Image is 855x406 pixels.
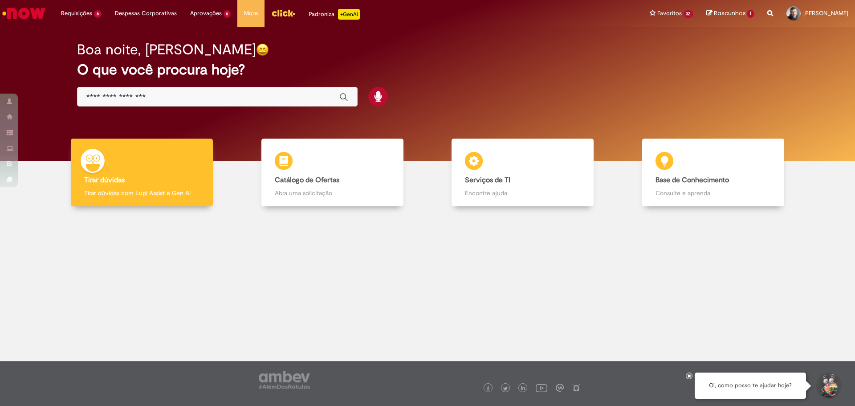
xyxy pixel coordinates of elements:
img: happy-face.png [256,43,269,56]
div: Padroniza [309,9,360,20]
b: Serviços de TI [465,176,510,185]
h2: Boa noite, [PERSON_NAME] [77,42,256,57]
span: [PERSON_NAME] [803,9,848,17]
a: Rascunhos [706,9,754,18]
p: Abra uma solicitação [275,189,390,197]
span: Rascunhos [714,9,746,17]
a: Base de Conhecimento Consulte e aprenda [618,139,809,207]
div: Oi, como posso te ajudar hoje? [695,373,806,399]
span: 6 [94,10,102,18]
img: click_logo_yellow_360x200.png [271,6,295,20]
b: Catálogo de Ofertas [275,176,339,185]
a: Tirar dúvidas Tirar dúvidas com Lupi Assist e Gen Ai [47,139,237,207]
span: 1 [747,10,754,18]
button: Iniciar Conversa de Suporte [815,373,842,399]
span: More [244,9,258,18]
h2: O que você procura hoje? [77,62,778,78]
p: Encontre ajuda [465,189,580,197]
p: Consulte e aprenda [655,189,771,197]
a: Catálogo de Ofertas Abra uma solicitação [237,139,428,207]
img: logo_footer_workplace.png [556,384,564,392]
span: 6 [224,10,231,18]
span: Requisições [61,9,92,18]
p: Tirar dúvidas com Lupi Assist e Gen Ai [84,189,199,197]
span: Aprovações [190,9,222,18]
span: Despesas Corporativas [115,9,177,18]
img: logo_footer_ambev_rotulo_gray.png [259,371,310,389]
a: Serviços de TI Encontre ajuda [427,139,618,207]
b: Base de Conhecimento [655,176,729,185]
img: logo_footer_youtube.png [536,382,547,394]
img: ServiceNow [1,4,47,22]
span: 32 [684,10,693,18]
img: logo_footer_linkedin.png [521,386,525,391]
img: logo_footer_twitter.png [503,386,508,391]
p: +GenAi [338,9,360,20]
img: logo_footer_naosei.png [572,384,580,392]
img: logo_footer_facebook.png [486,386,490,391]
span: Favoritos [657,9,682,18]
b: Tirar dúvidas [84,176,125,185]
